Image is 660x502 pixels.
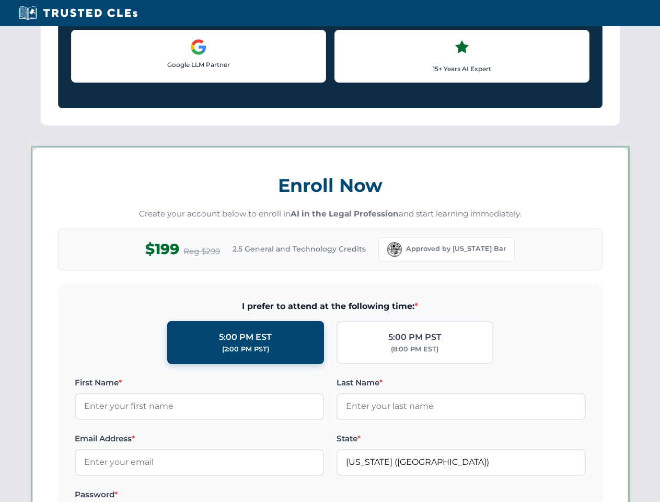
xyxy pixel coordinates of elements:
span: Reg $299 [183,245,220,258]
span: Approved by [US_STATE] Bar [406,244,506,254]
input: Enter your email [75,449,324,475]
p: Create your account below to enroll in and start learning immediately. [58,208,603,220]
div: (8:00 PM EST) [391,344,438,355]
h3: Enroll Now [58,169,603,202]
input: Florida (FL) [337,449,586,475]
span: $199 [145,237,179,261]
img: Florida Bar [387,242,402,257]
img: Google [190,39,207,55]
label: State [337,432,586,445]
label: First Name [75,376,324,389]
div: 5:00 PM PST [388,330,442,344]
p: Google LLM Partner [80,60,317,70]
label: Email Address [75,432,324,445]
span: I prefer to attend at the following time: [75,300,586,313]
p: 15+ Years AI Expert [343,64,581,74]
label: Last Name [337,376,586,389]
strong: AI in the Legal Profession [291,209,399,219]
input: Enter your last name [337,393,586,419]
span: 2.5 General and Technology Credits [233,243,366,255]
div: 5:00 PM EST [219,330,272,344]
input: Enter your first name [75,393,324,419]
img: Trusted CLEs [16,5,141,21]
label: Password [75,488,324,501]
div: (2:00 PM PST) [222,344,269,355]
